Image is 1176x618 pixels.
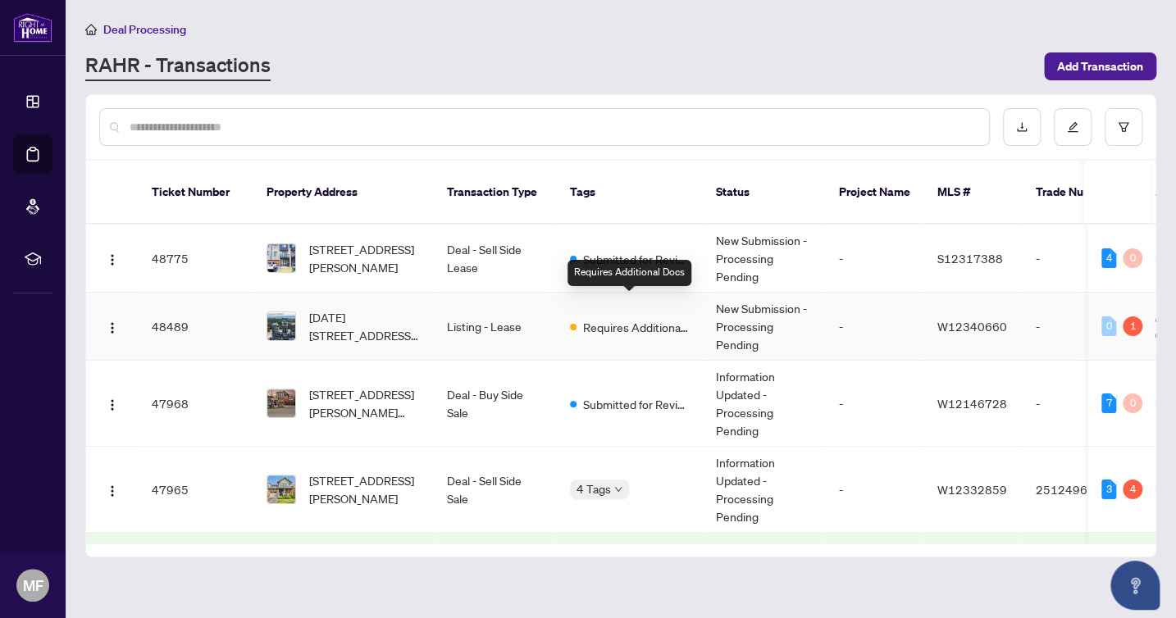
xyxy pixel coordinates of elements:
[139,361,253,447] td: 47968
[106,321,119,334] img: Logo
[937,482,1007,497] span: W12332859
[924,161,1023,225] th: MLS #
[434,293,557,361] td: Listing - Lease
[267,312,295,340] img: thumbnail-img
[583,318,690,336] span: Requires Additional Docs
[1105,108,1142,146] button: filter
[937,396,1007,411] span: W12146728
[1123,393,1142,413] div: 0
[703,293,826,361] td: New Submission - Processing Pending
[1101,479,1116,499] div: 3
[309,471,421,507] span: [STREET_ADDRESS][PERSON_NAME]
[434,447,557,533] td: Deal - Sell Side Sale
[267,244,295,272] img: thumbnail-img
[267,389,295,417] img: thumbnail-img
[1023,293,1137,361] td: -
[139,161,253,225] th: Ticket Number
[577,479,611,498] span: 4 Tags
[826,293,924,361] td: -
[1110,561,1160,610] button: Open asap
[434,161,557,225] th: Transaction Type
[103,22,186,37] span: Deal Processing
[434,361,557,447] td: Deal - Buy Side Sale
[703,361,826,447] td: Information Updated - Processing Pending
[937,319,1007,334] span: W12340660
[309,240,421,276] span: [STREET_ADDRESS][PERSON_NAME]
[85,52,271,81] a: RAHR - Transactions
[106,398,119,411] img: Logo
[1123,316,1142,336] div: 1
[703,447,826,533] td: Information Updated - Processing Pending
[826,361,924,447] td: -
[826,447,924,533] td: -
[1057,53,1143,80] span: Add Transaction
[1044,52,1156,80] button: Add Transaction
[99,390,125,416] button: Logo
[826,161,924,225] th: Project Name
[23,574,43,597] span: MF
[85,24,97,35] span: home
[557,161,703,225] th: Tags
[1101,316,1116,336] div: 0
[434,225,557,293] td: Deal - Sell Side Lease
[703,225,826,293] td: New Submission - Processing Pending
[826,225,924,293] td: -
[139,225,253,293] td: 48775
[309,308,421,344] span: [DATE][STREET_ADDRESS][DATE]
[1067,121,1078,133] span: edit
[937,251,1003,266] span: S12317388
[614,485,622,493] span: down
[106,253,119,266] img: Logo
[139,447,253,533] td: 47965
[1101,393,1116,413] div: 7
[1054,108,1092,146] button: edit
[13,12,52,43] img: logo
[1023,161,1137,225] th: Trade Number
[1023,225,1137,293] td: -
[567,260,691,286] div: Requires Additional Docs
[253,161,434,225] th: Property Address
[1023,361,1137,447] td: -
[106,484,119,498] img: Logo
[1123,248,1142,268] div: 0
[1101,248,1116,268] div: 4
[583,250,690,268] span: Submitted for Review
[1003,108,1041,146] button: download
[139,293,253,361] td: 48489
[309,385,421,421] span: [STREET_ADDRESS][PERSON_NAME][PERSON_NAME]
[703,161,826,225] th: Status
[99,476,125,502] button: Logo
[99,313,125,339] button: Logo
[1016,121,1028,133] span: download
[267,475,295,503] img: thumbnail-img
[583,395,690,413] span: Submitted for Review
[1023,447,1137,533] td: 2512496
[1123,479,1142,499] div: 4
[99,245,125,271] button: Logo
[1118,121,1129,133] span: filter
